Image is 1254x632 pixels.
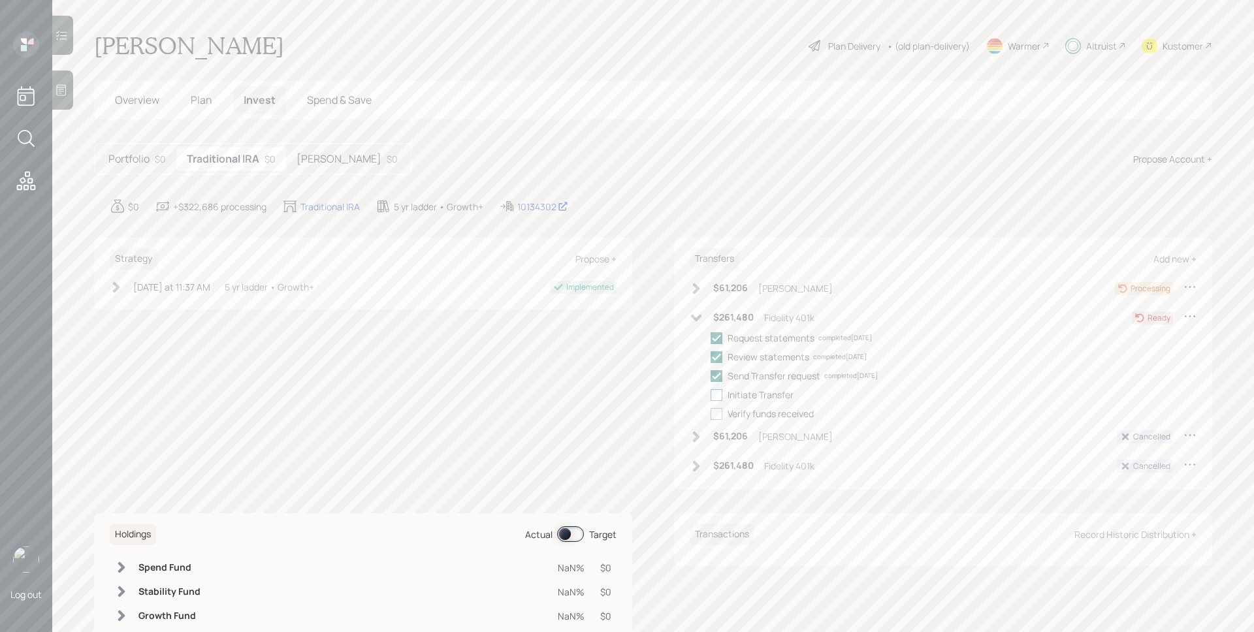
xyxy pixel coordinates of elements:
[728,350,809,364] div: Review statements
[828,39,880,53] div: Plan Delivery
[558,609,585,623] div: NaN%
[138,586,201,597] h6: Stability Fund
[1153,253,1197,265] div: Add new +
[297,153,381,165] h5: [PERSON_NAME]
[517,200,568,213] div: 10134302
[173,200,266,213] div: +$322,686 processing
[728,388,794,402] div: Initiate Transfer
[575,253,617,265] div: Propose +
[713,312,754,323] h6: $261,480
[1148,312,1170,324] div: Ready
[187,153,259,165] h5: Traditional IRA
[133,280,210,294] div: [DATE] at 11:37 AM
[265,152,276,166] div: $0
[764,459,814,473] div: Fidelity 401k
[225,280,314,294] div: 5 yr ladder • Growth+
[713,283,748,294] h6: $61,206
[1131,283,1170,294] div: Processing
[728,369,820,383] div: Send Transfer request
[1133,152,1212,166] div: Propose Account +
[394,200,483,213] div: 5 yr ladder • Growth+
[713,460,754,471] h6: $261,480
[1163,39,1203,53] div: Kustomer
[818,333,872,343] div: completed [DATE]
[300,200,360,213] div: Traditional IRA
[764,311,814,324] div: Fidelity 401k
[1008,39,1040,53] div: Warmer
[690,524,754,545] h6: Transactions
[589,528,617,541] div: Target
[110,248,157,270] h6: Strategy
[1133,431,1170,443] div: Cancelled
[307,93,372,107] span: Spend & Save
[138,562,201,573] h6: Spend Fund
[600,585,611,599] div: $0
[600,561,611,575] div: $0
[728,331,814,345] div: Request statements
[558,561,585,575] div: NaN%
[1133,460,1170,472] div: Cancelled
[558,585,585,599] div: NaN%
[728,407,814,420] div: Verify funds received
[525,528,553,541] div: Actual
[244,93,276,107] span: Invest
[191,93,212,107] span: Plan
[713,431,748,442] h6: $61,206
[115,93,159,107] span: Overview
[94,31,284,60] h1: [PERSON_NAME]
[10,588,42,601] div: Log out
[1074,528,1197,541] div: Record Historic Distribution +
[110,524,156,545] h6: Holdings
[758,430,833,443] div: [PERSON_NAME]
[566,281,614,293] div: Implemented
[887,39,970,53] div: • (old plan-delivery)
[1086,39,1117,53] div: Altruist
[600,609,611,623] div: $0
[813,352,867,362] div: completed [DATE]
[387,152,398,166] div: $0
[758,281,833,295] div: [PERSON_NAME]
[138,610,201,622] h6: Growth Fund
[155,152,166,166] div: $0
[13,546,39,573] img: james-distasi-headshot.png
[128,200,139,213] div: $0
[690,248,739,270] h6: Transfers
[824,371,878,381] div: completed [DATE]
[108,153,150,165] h5: Portfolio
